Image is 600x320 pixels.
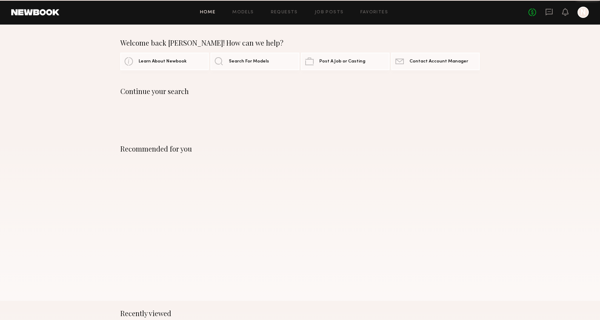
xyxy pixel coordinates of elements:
span: Post A Job or Casting [319,59,365,64]
div: Recently viewed [120,309,480,318]
span: Search For Models [229,59,269,64]
a: Search For Models [211,53,299,70]
a: Contact Account Manager [391,53,480,70]
div: Continue your search [120,87,480,95]
a: Requests [271,10,298,15]
a: Learn About Newbook [120,53,209,70]
a: N [578,7,589,18]
div: Welcome back [PERSON_NAME]! How can we help? [120,39,480,47]
a: Post A Job or Casting [301,53,389,70]
a: Home [200,10,216,15]
span: Learn About Newbook [139,59,187,64]
span: Contact Account Manager [409,59,468,64]
a: Job Posts [315,10,344,15]
a: Models [232,10,254,15]
div: Recommended for you [120,145,480,153]
a: Favorites [360,10,388,15]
